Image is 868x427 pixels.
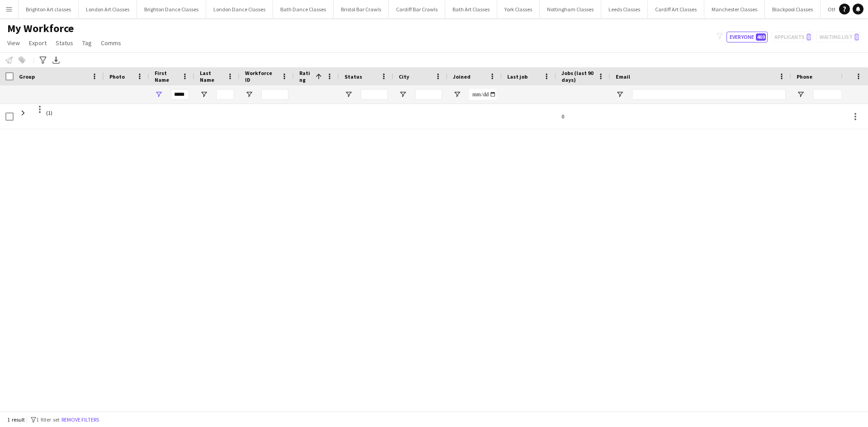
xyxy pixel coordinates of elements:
a: Status [52,37,77,49]
button: York Classes [497,0,540,18]
span: Phone [797,73,812,80]
button: Open Filter Menu [616,90,624,99]
button: Bath Dance Classes [273,0,334,18]
span: City [399,73,409,80]
span: Joined [453,73,471,80]
button: Brighton Art classes [19,0,79,18]
span: Tag [82,39,92,47]
app-action-btn: Advanced filters [38,55,48,66]
button: Other Cities [821,0,863,18]
a: Tag [79,37,95,49]
button: Open Filter Menu [399,90,407,99]
button: Open Filter Menu [200,90,208,99]
div: 0 [556,104,610,129]
span: My Workforce [7,22,74,35]
input: City Filter Input [415,89,442,100]
button: Bath Art Classes [445,0,497,18]
span: Export [29,39,47,47]
button: Open Filter Menu [155,90,163,99]
button: Brighton Dance Classes [137,0,206,18]
span: Jobs (last 90 days) [561,70,594,83]
span: Email [616,73,630,80]
span: (1) [46,104,52,122]
button: Open Filter Menu [245,90,253,99]
button: Open Filter Menu [453,90,461,99]
span: First Name [155,70,178,83]
button: Open Filter Menu [344,90,353,99]
span: Last Name [200,70,223,83]
span: Status [56,39,73,47]
span: View [7,39,20,47]
span: Comms [101,39,121,47]
button: Cardiff Bar Crawls [389,0,445,18]
input: Status Filter Input [361,89,388,100]
span: 469 [756,33,766,41]
input: Joined Filter Input [469,89,496,100]
a: View [4,37,24,49]
span: Status [344,73,362,80]
button: Remove filters [60,415,101,425]
button: Leeds Classes [601,0,648,18]
span: Group [19,73,35,80]
span: Rating [299,70,312,83]
a: Comms [97,37,125,49]
button: Bristol Bar Crawls [334,0,389,18]
a: Export [25,37,50,49]
button: Open Filter Menu [797,90,805,99]
button: Blackpool Classes [765,0,821,18]
span: Photo [109,73,125,80]
input: Workforce ID Filter Input [261,89,288,100]
button: Everyone469 [726,32,768,42]
app-action-btn: Export XLSX [51,55,61,66]
span: Workforce ID [245,70,278,83]
button: London Art Classes [79,0,137,18]
span: 1 filter set [36,416,60,423]
button: Cardiff Art Classes [648,0,704,18]
button: Manchester Classes [704,0,765,18]
input: Email Filter Input [632,89,786,100]
span: Last job [507,73,528,80]
input: Last Name Filter Input [216,89,234,100]
input: First Name Filter Input [171,89,189,100]
button: London Dance Classes [206,0,273,18]
button: Nottingham Classes [540,0,601,18]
